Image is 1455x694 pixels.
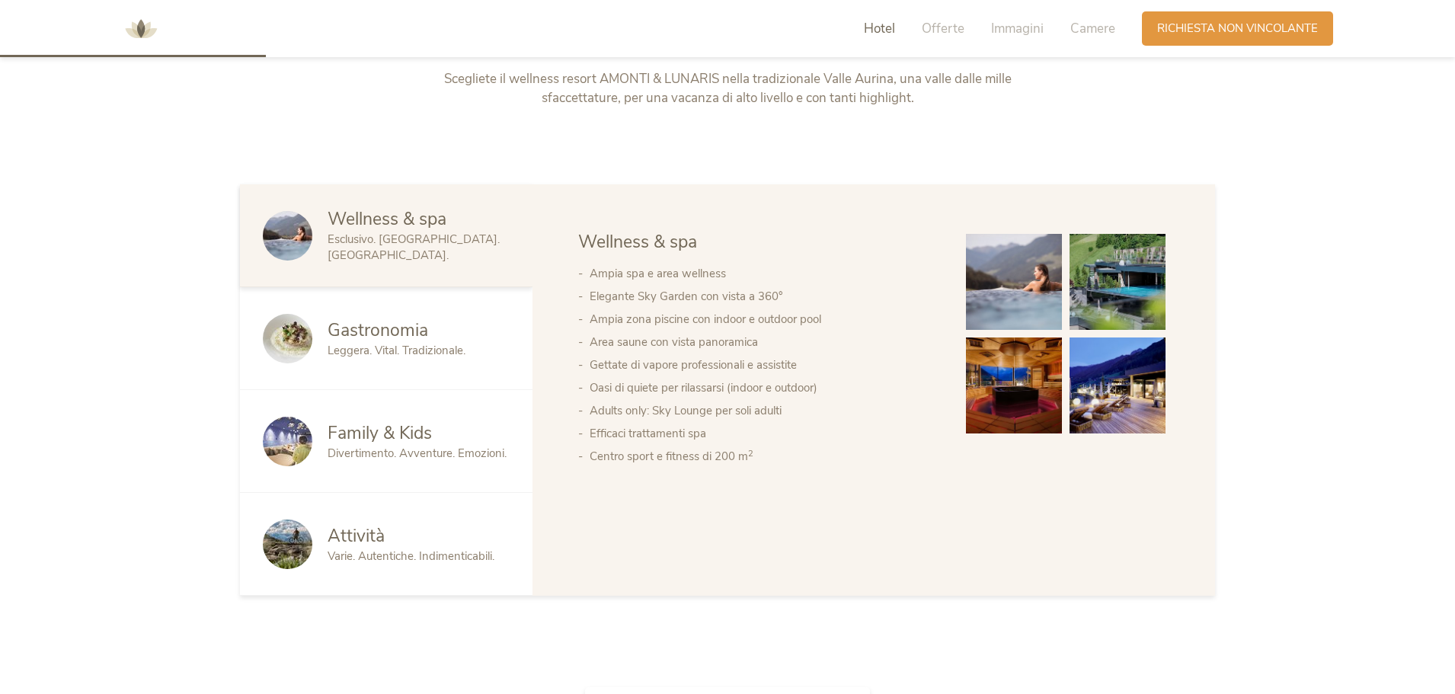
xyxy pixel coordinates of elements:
[328,446,507,461] span: Divertimento. Avventure. Emozioni.
[864,20,895,37] span: Hotel
[590,399,935,422] li: Adults only: Sky Lounge per soli adulti
[118,23,164,34] a: AMONTI & LUNARIS Wellnessresort
[328,421,432,445] span: Family & Kids
[578,230,697,254] span: Wellness & spa
[328,524,385,548] span: Attività
[590,262,935,285] li: Ampia spa e area wellness
[328,232,500,263] span: Esclusivo. [GEOGRAPHIC_DATA]. [GEOGRAPHIC_DATA].
[328,207,446,231] span: Wellness & spa
[590,308,935,331] li: Ampia zona piscine con indoor e outdoor pool
[410,69,1046,108] p: Scegliete il wellness resort AMONTI & LUNARIS nella tradizionale Valle Aurina, una valle dalle mi...
[748,448,753,459] sup: 2
[590,376,935,399] li: Oasi di quiete per rilassarsi (indoor e outdoor)
[590,422,935,445] li: Efficaci trattamenti spa
[1157,21,1318,37] span: Richiesta non vincolante
[328,343,465,358] span: Leggera. Vital. Tradizionale.
[590,445,935,468] li: Centro sport e fitness di 200 m
[922,20,964,37] span: Offerte
[118,6,164,52] img: AMONTI & LUNARIS Wellnessresort
[590,285,935,308] li: Elegante Sky Garden con vista a 360°
[590,353,935,376] li: Gettate di vapore professionali e assistite
[991,20,1044,37] span: Immagini
[1070,20,1115,37] span: Camere
[590,331,935,353] li: Area saune con vista panoramica
[328,548,494,564] span: Varie. Autentiche. Indimenticabili.
[328,318,428,342] span: Gastronomia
